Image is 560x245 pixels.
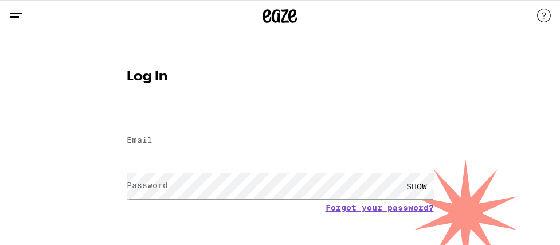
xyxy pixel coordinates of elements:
[127,135,152,145] label: Email
[127,181,168,190] label: Password
[127,70,434,84] h1: Log In
[400,173,434,199] div: SHOW
[326,203,434,212] a: Forgot your password?
[127,128,434,154] input: Email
